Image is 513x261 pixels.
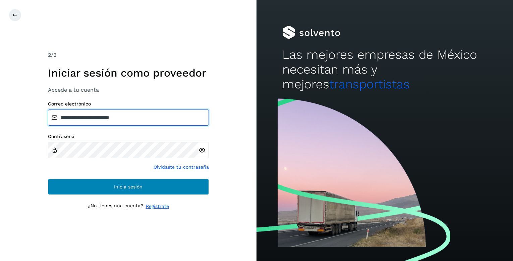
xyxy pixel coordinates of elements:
[282,47,488,92] h2: Las mejores empresas de México necesitan más y mejores
[48,87,209,93] h3: Accede a tu cuenta
[48,134,209,139] label: Contraseña
[88,203,143,210] p: ¿No tienes una cuenta?
[154,164,209,171] a: Olvidaste tu contraseña
[48,179,209,195] button: Inicia sesión
[114,184,142,189] span: Inicia sesión
[48,101,209,107] label: Correo electrónico
[48,52,51,58] span: 2
[146,203,169,210] a: Regístrate
[329,77,410,91] span: transportistas
[48,51,209,59] div: /2
[48,67,209,79] h1: Iniciar sesión como proveedor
